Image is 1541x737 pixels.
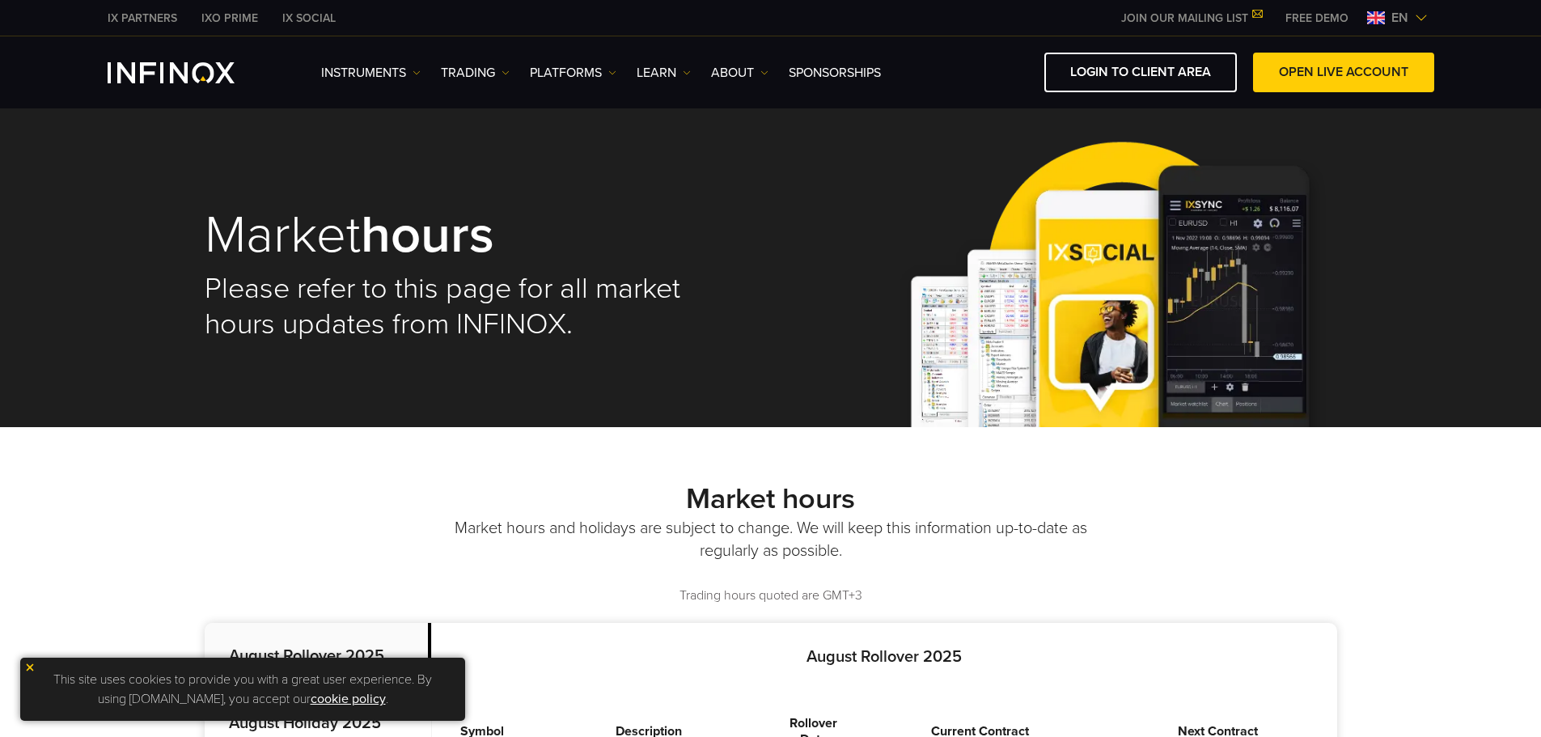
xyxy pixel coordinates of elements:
a: Instruments [321,63,421,83]
strong: August Holiday 2025 [229,714,381,733]
a: SPONSORSHIPS [789,63,881,83]
p: Trading hours quoted are GMT+3 [205,587,1337,605]
a: JOIN OUR MAILING LIST [1109,11,1273,25]
p: Market hours and holidays are subject to change. We will keep this information up-to-date as regu... [451,517,1090,562]
h2: Please refer to this page for all market hours updates from INFINOX. [205,271,748,342]
a: OPEN LIVE ACCOUNT [1253,53,1434,92]
strong: Market hours [686,481,855,516]
a: LOGIN TO CLIENT AREA [1044,53,1237,92]
a: TRADING [441,63,510,83]
a: INFINOX [189,10,270,27]
strong: hours [361,203,494,267]
strong: August Rollover 2025 [229,646,384,666]
p: This site uses cookies to provide you with a great user experience. By using [DOMAIN_NAME], you a... [28,666,457,713]
a: INFINOX [95,10,189,27]
a: INFINOX Logo [108,62,273,83]
strong: August Rollover 2025 [806,647,962,667]
img: yellow close icon [24,662,36,673]
a: INFINOX MENU [1273,10,1361,27]
a: cookie policy [311,691,386,707]
a: PLATFORMS [530,63,616,83]
a: ABOUT [711,63,768,83]
span: en [1385,8,1415,28]
a: Learn [637,63,691,83]
a: INFINOX [270,10,348,27]
h1: Market [205,208,748,263]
